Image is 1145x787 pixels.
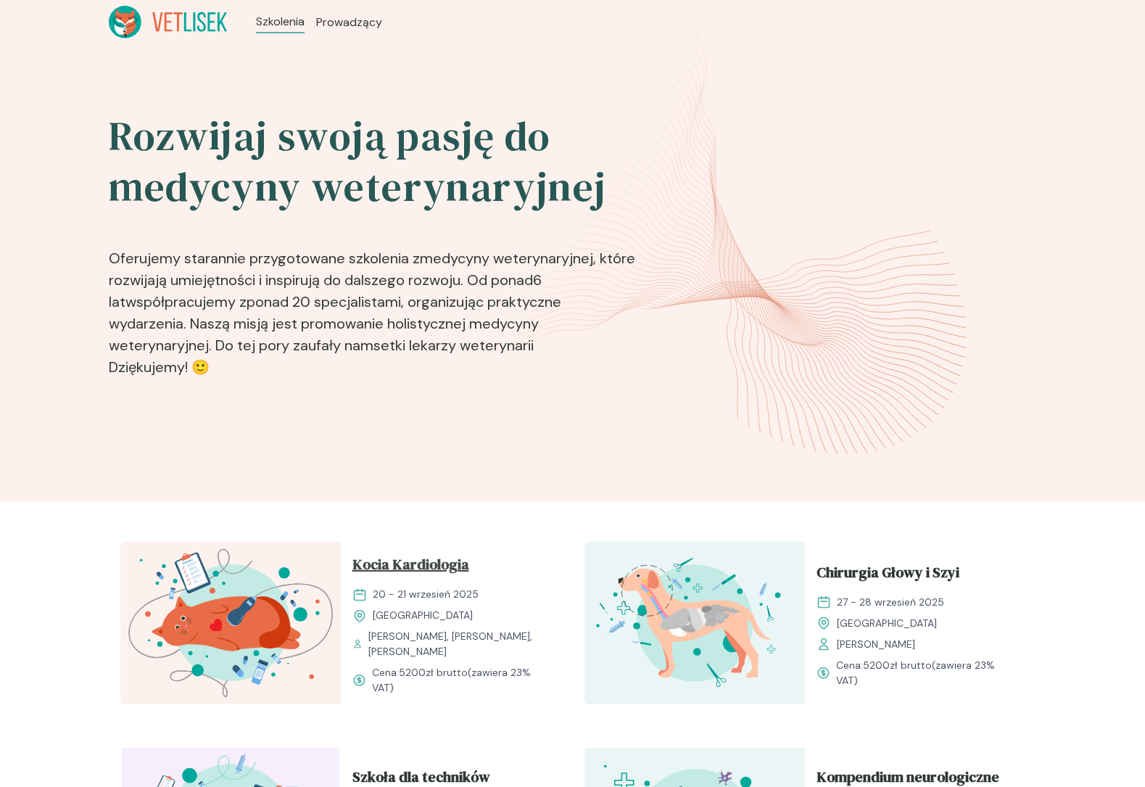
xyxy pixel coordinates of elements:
b: ponad 20 specjalistami [247,292,401,311]
img: aHfXlEMqNJQqH-jZ_KociaKardio_T.svg [120,542,341,704]
span: 20 - 21 wrzesień 2025 [373,587,479,602]
span: 27 - 28 wrzesień 2025 [837,595,944,610]
b: medycyny weterynaryjnej [420,249,593,268]
a: Chirurgia Głowy i Szyi [817,561,1014,589]
img: ZqFXfB5LeNNTxeHy_ChiruGS_T.svg [584,542,805,704]
a: Kocia Kardiologia [352,553,550,581]
p: Oferujemy starannie przygotowane szkolenia z , które rozwijają umiejętności i inspirują do dalsze... [109,224,638,384]
a: Szkolenia [256,13,305,30]
span: [PERSON_NAME] [837,637,915,652]
span: [PERSON_NAME], [PERSON_NAME], [PERSON_NAME] [368,629,549,659]
span: 5200 zł brutto [863,659,932,672]
span: [GEOGRAPHIC_DATA] [837,616,937,631]
b: setki lekarzy weterynarii [373,336,534,355]
span: Cena: (zawiera 23% VAT) [372,665,550,696]
span: Kocia Kardiologia [352,553,469,581]
h2: Rozwijaj swoją pasję do medycyny weterynaryjnej [109,111,638,213]
span: [GEOGRAPHIC_DATA] [373,608,473,623]
span: 5200 zł brutto [399,666,468,679]
a: Prowadzący [316,14,382,31]
span: Chirurgia Głowy i Szyi [817,561,959,589]
span: Cena: (zawiera 23% VAT) [836,658,1014,688]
